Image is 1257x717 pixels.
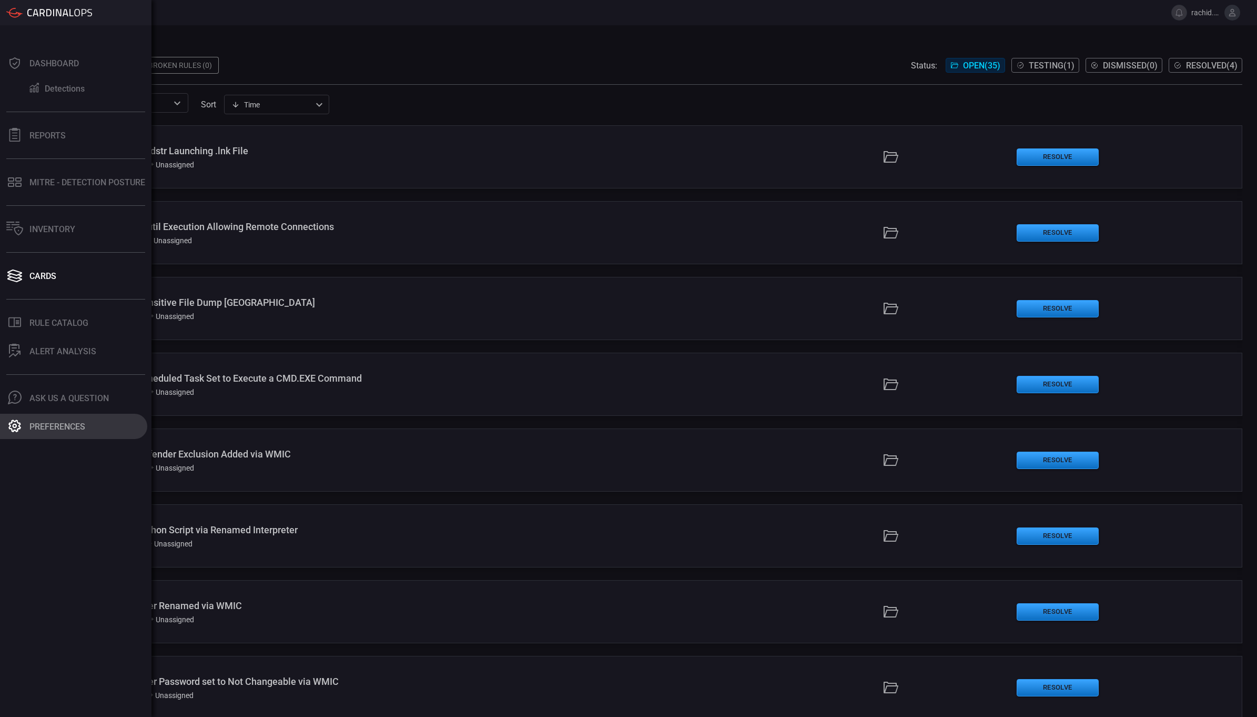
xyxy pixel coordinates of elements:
div: Unassigned [143,236,192,245]
div: MITRE - Detection Posture [29,177,145,187]
div: Detections [45,84,85,94]
button: Resolve [1017,300,1099,317]
span: Resolved ( 4 ) [1186,61,1238,71]
button: Resolve [1017,679,1099,696]
div: Ask Us A Question [29,393,109,403]
button: Resolve [1017,224,1099,242]
div: Broken Rules (0) [142,57,219,74]
span: Dismissed ( 0 ) [1103,61,1158,71]
button: Open(35) [946,58,1005,73]
div: Unassigned [145,388,194,396]
span: Testing ( 1 ) [1029,61,1074,71]
button: Dismissed(0) [1086,58,1162,73]
div: CrowdStrike - User Renamed via WMIC [78,600,536,611]
div: CrowdStrike - Sensitive File Dump Via Wbadmin [78,297,536,308]
div: CrowdStrike - Scheduled Task Set to Execute a CMD.EXE Command [78,373,536,384]
div: CrowdStrike - Defender Exclusion Added via WMIC [78,449,536,460]
button: Open [170,96,185,111]
div: Inventory [29,224,75,234]
div: Time [231,99,312,110]
div: ALERT ANALYSIS [29,346,96,356]
span: Open ( 35 ) [963,61,1000,71]
div: Unassigned [145,691,194,700]
div: CrowdStrike - Findstr Launching .lnk File [78,145,536,156]
div: Rule Catalog [29,318,88,328]
div: Reports [29,131,66,141]
span: Status: [911,61,937,71]
span: rachid.gottih [1191,8,1220,17]
button: Resolved(4) [1169,58,1242,73]
div: Preferences [29,422,85,432]
div: Unassigned [144,540,192,548]
label: sort [201,99,216,109]
div: Unassigned [145,161,194,169]
div: Cards [29,271,56,281]
div: Unassigned [145,312,194,321]
div: CrowdStrike - Python Script via Renamed Interpreter [78,524,536,535]
button: Resolve [1017,527,1099,545]
div: Unassigned [145,464,194,472]
button: Resolve [1017,603,1099,621]
button: Resolve [1017,452,1099,469]
button: Testing(1) [1011,58,1079,73]
button: Resolve [1017,376,1099,393]
div: CrowdStrike - User Password set to Not Changeable via WMIC [78,676,536,687]
div: Dashboard [29,58,79,68]
button: Resolve [1017,148,1099,166]
div: CrowdStrike - Fsutil Execution Allowing Remote Connections [78,221,536,232]
div: Unassigned [145,615,194,624]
